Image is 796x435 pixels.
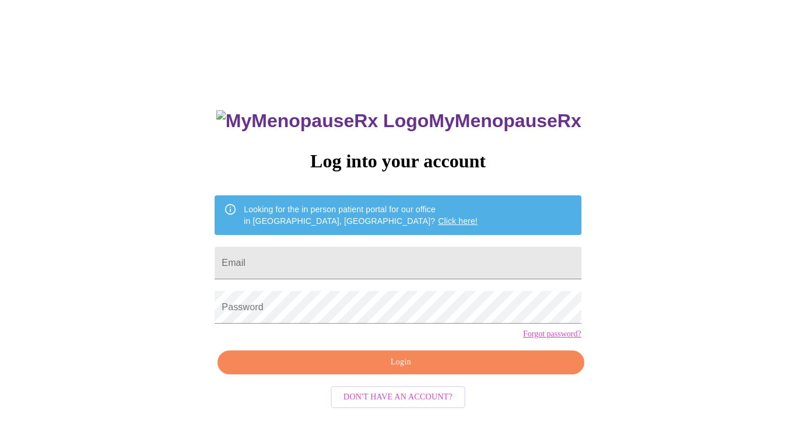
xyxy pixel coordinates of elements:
button: Don't have an account? [331,386,465,409]
img: MyMenopauseRx Logo [216,110,429,132]
button: Login [218,350,584,374]
h3: Log into your account [215,150,581,172]
div: Looking for the in person patient portal for our office in [GEOGRAPHIC_DATA], [GEOGRAPHIC_DATA]? [244,199,478,231]
a: Click here! [438,216,478,226]
a: Forgot password? [523,329,581,339]
span: Login [231,355,570,370]
span: Don't have an account? [343,390,453,405]
a: Don't have an account? [328,391,468,401]
h3: MyMenopauseRx [216,110,581,132]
